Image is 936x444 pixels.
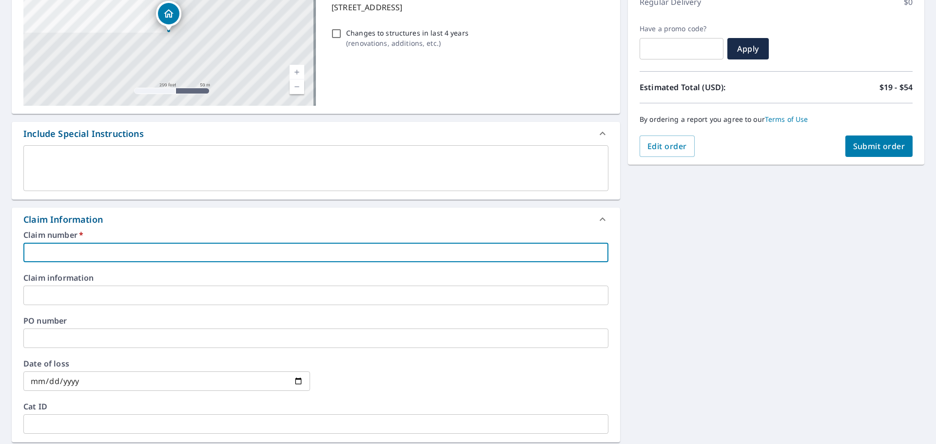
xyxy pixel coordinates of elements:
label: Claim information [23,274,608,282]
p: [STREET_ADDRESS] [331,1,604,13]
div: Include Special Instructions [23,127,144,140]
button: Edit order [640,135,695,157]
div: Include Special Instructions [12,122,620,145]
p: ( renovations, additions, etc. ) [346,38,468,48]
label: Date of loss [23,360,310,367]
a: Terms of Use [765,115,808,124]
span: Apply [735,43,761,54]
span: Edit order [647,141,687,152]
label: Cat ID [23,403,608,410]
a: Current Level 17, Zoom In [290,65,304,79]
span: Submit order [853,141,905,152]
p: $19 - $54 [879,81,913,93]
div: Claim Information [12,208,620,231]
button: Submit order [845,135,913,157]
p: Estimated Total (USD): [640,81,776,93]
a: Current Level 17, Zoom Out [290,79,304,94]
button: Apply [727,38,769,59]
p: By ordering a report you agree to our [640,115,913,124]
p: Changes to structures in last 4 years [346,28,468,38]
label: PO number [23,317,608,325]
div: Claim Information [23,213,103,226]
label: Claim number [23,231,608,239]
div: Dropped pin, building 1, Residential property, 635 MAPLE CRES RED DEER COUNTY AB T4S1V1 [156,1,181,31]
label: Have a promo code? [640,24,723,33]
